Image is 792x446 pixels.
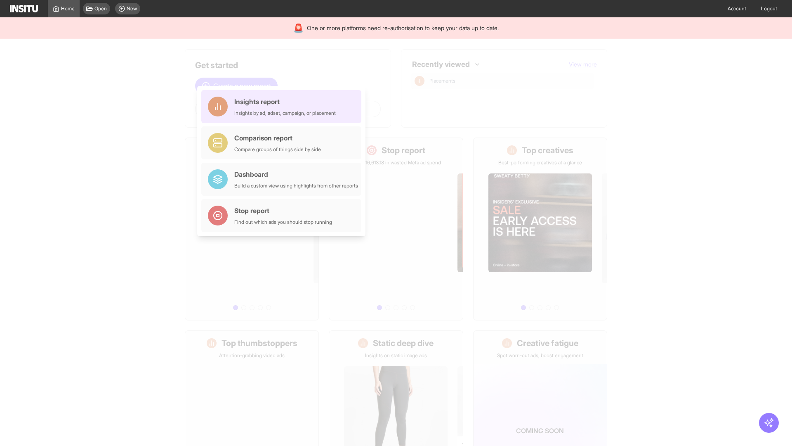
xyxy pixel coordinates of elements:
div: Find out which ads you should stop running [234,219,332,225]
div: Compare groups of things side by side [234,146,321,153]
div: Insights report [234,97,336,107]
div: Stop report [234,206,332,216]
span: One or more platforms need re-authorisation to keep your data up to date. [307,24,499,32]
span: New [127,5,137,12]
span: Home [61,5,75,12]
span: Open [94,5,107,12]
div: Insights by ad, adset, campaign, or placement [234,110,336,116]
div: 🚨 [293,22,304,34]
div: Build a custom view using highlights from other reports [234,183,358,189]
img: Logo [10,5,38,12]
div: Dashboard [234,169,358,179]
div: Comparison report [234,133,321,143]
